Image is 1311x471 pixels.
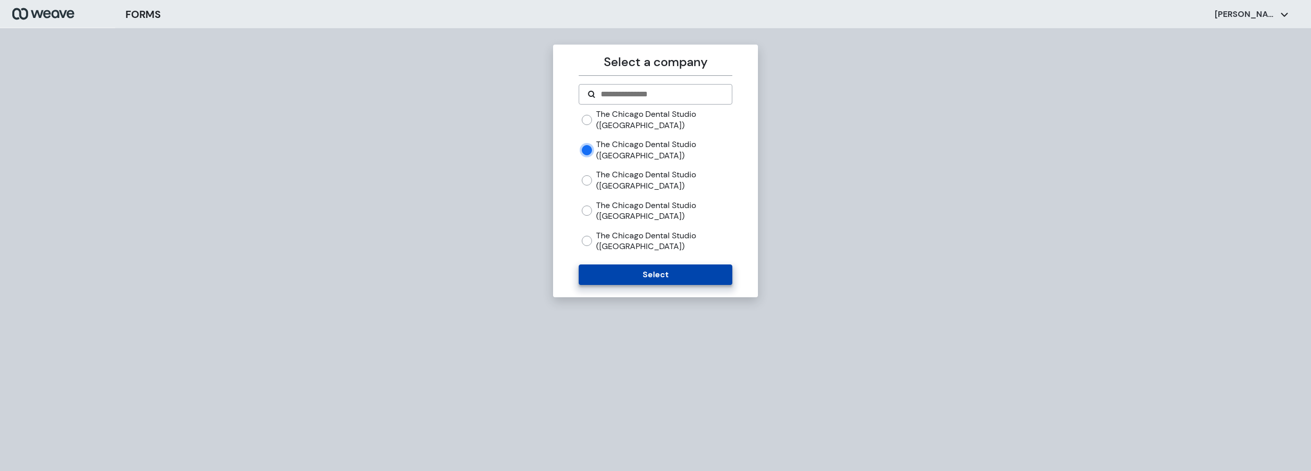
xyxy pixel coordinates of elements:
[596,169,732,191] label: The Chicago Dental Studio ([GEOGRAPHIC_DATA])
[596,200,732,222] label: The Chicago Dental Studio ([GEOGRAPHIC_DATA])
[596,109,732,131] label: The Chicago Dental Studio ([GEOGRAPHIC_DATA])
[596,139,732,161] label: The Chicago Dental Studio ([GEOGRAPHIC_DATA])
[579,53,732,71] p: Select a company
[579,264,732,285] button: Select
[125,7,161,22] h3: FORMS
[596,230,732,252] label: The Chicago Dental Studio ([GEOGRAPHIC_DATA])
[1215,9,1276,20] p: [PERSON_NAME]
[600,88,723,100] input: Search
